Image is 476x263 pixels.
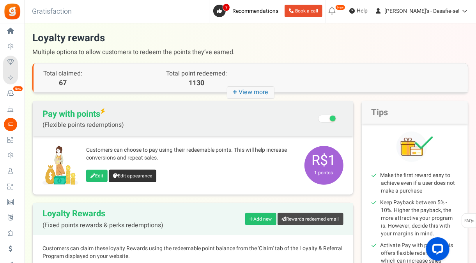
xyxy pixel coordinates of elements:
[464,214,474,228] span: FAQs
[304,146,343,185] span: R$1
[306,169,342,176] small: 1 pontos
[42,222,163,229] span: (Fixed points rewards & perks redemptions)
[42,245,343,260] p: Customers can claim these loyalty Rewards using the redeemable point balance from the 'Claim' tab...
[381,172,458,195] li: Make the first reward easy to achieve even if a user does not make a purchase
[32,31,468,59] h1: Loyalty rewards
[346,5,371,17] a: Help
[142,78,251,88] p: 1130
[42,121,124,128] span: (Flexible points redemptions)
[86,170,108,182] a: Edit
[384,7,460,15] span: [PERSON_NAME]'s - Desafie-se!
[285,5,322,17] a: Book a call
[42,146,78,185] img: Pay with points
[32,45,468,59] span: Multiple options to allow customers to redeem the points they’ve earned.
[355,7,368,15] span: Help
[86,146,296,162] p: Customers can choose to pay using their redeemable points. This will help increase conversions an...
[3,87,21,100] a: New
[396,131,433,162] img: Tips
[13,86,23,91] em: New
[232,7,278,15] span: Recommendations
[43,69,82,78] span: Total claimed:
[227,86,274,99] i: View more
[4,3,21,20] img: Gratisfaction
[42,109,124,128] span: Pay with points
[335,5,345,10] em: New
[43,78,82,88] span: 67
[381,199,458,238] li: Keep Payback between 5% - 10%. Higher the payback, the more attractive your program is. However, ...
[233,87,239,98] strong: +
[42,209,163,229] h2: Loyalty Rewards
[109,170,156,182] a: Edit appearance
[213,5,281,17] a: 7 Recommendations
[278,213,343,225] a: Rewards redeemed email
[362,101,468,124] h2: Tips
[245,213,276,225] a: Add new
[142,69,251,78] p: Total point redeemed:
[23,4,80,19] h3: Gratisfaction
[223,4,230,11] span: 7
